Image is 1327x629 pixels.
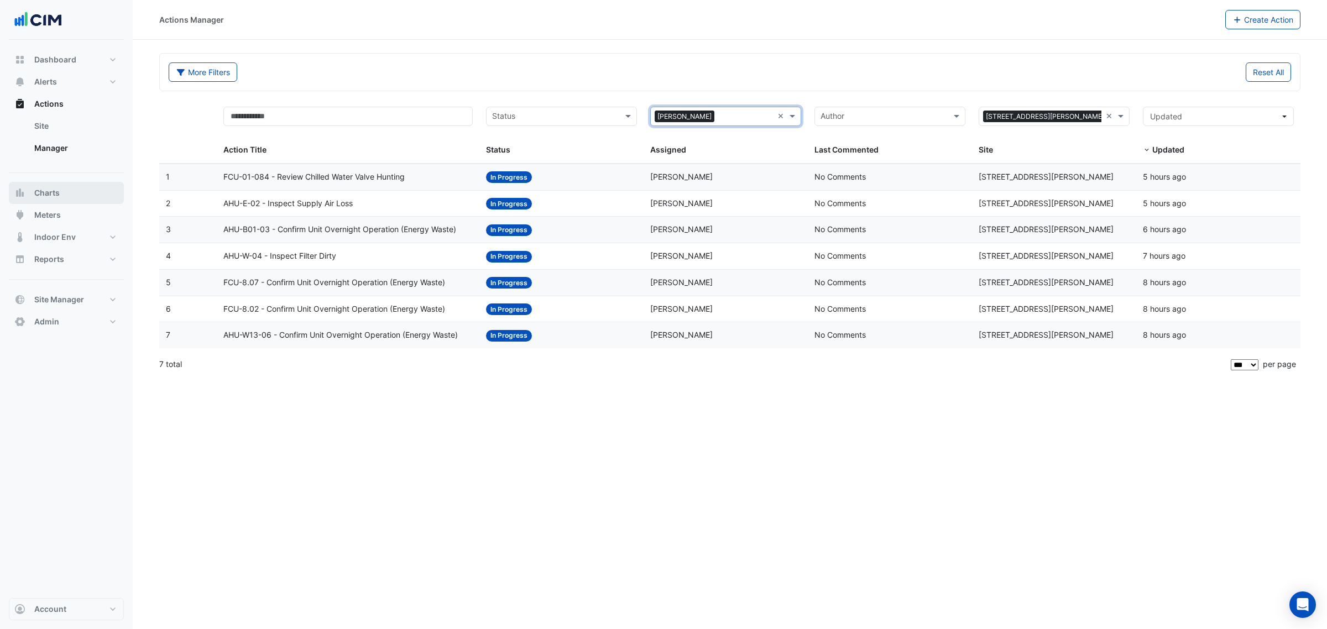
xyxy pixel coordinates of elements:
span: [PERSON_NAME] [650,251,713,260]
button: Meters [9,204,124,226]
span: Clear [777,110,787,123]
span: [PERSON_NAME] [650,224,713,234]
span: [PERSON_NAME] [650,304,713,313]
div: Actions [9,115,124,164]
div: Actions Manager [159,14,224,25]
span: In Progress [486,224,532,236]
span: [PERSON_NAME] [650,330,713,339]
span: 6 [166,304,171,313]
span: 2025-08-28T07:36:38.618 [1143,277,1186,287]
span: In Progress [486,171,532,183]
button: More Filters [169,62,237,82]
span: 2025-08-28T07:36:05.825 [1143,304,1186,313]
span: 2025-08-28T09:58:47.913 [1143,172,1186,181]
span: In Progress [486,198,532,209]
button: Indoor Env [9,226,124,248]
span: No Comments [814,251,866,260]
span: [PERSON_NAME] [650,277,713,287]
app-icon: Charts [14,187,25,198]
app-icon: Actions [14,98,25,109]
span: 1 [166,172,170,181]
span: [STREET_ADDRESS][PERSON_NAME] [979,304,1114,313]
span: In Progress [486,303,532,315]
span: 2025-08-28T07:34:40.719 [1143,330,1186,339]
span: Indoor Env [34,232,76,243]
span: 5 [166,277,171,287]
span: AHU-B01-03 - Confirm Unit Overnight Operation (Energy Waste) [223,223,456,236]
span: Account [34,604,66,615]
span: [PERSON_NAME] [650,172,713,181]
span: Updated [1150,112,1182,121]
span: 2 [166,198,170,208]
button: Updated [1143,107,1294,126]
span: 7 [166,330,170,339]
app-icon: Meters [14,209,25,221]
button: Actions [9,93,124,115]
span: Charts [34,187,60,198]
span: In Progress [486,277,532,289]
app-icon: Reports [14,254,25,265]
span: FCU-01-084 - Review Chilled Water Valve Hunting [223,171,405,184]
span: 3 [166,224,171,234]
span: Site Manager [34,294,84,305]
span: No Comments [814,304,866,313]
app-icon: Indoor Env [14,232,25,243]
span: [STREET_ADDRESS][PERSON_NAME] [979,172,1114,181]
span: Site [979,145,993,154]
button: Account [9,598,124,620]
span: [PERSON_NAME] [650,198,713,208]
app-icon: Admin [14,316,25,327]
span: 2025-08-28T09:40:12.531 [1143,224,1186,234]
a: Site [25,115,124,137]
button: Charts [9,182,124,204]
span: 4 [166,251,171,260]
span: [STREET_ADDRESS][PERSON_NAME] [979,198,1114,208]
span: No Comments [814,224,866,234]
button: Reset All [1246,62,1291,82]
span: FCU-8.02 - Confirm Unit Overnight Operation (Energy Waste) [223,303,445,316]
span: FCU-8.07 - Confirm Unit Overnight Operation (Energy Waste) [223,276,445,289]
img: Company Logo [13,9,63,31]
span: 2025-08-28T09:55:35.619 [1143,198,1186,208]
button: Site Manager [9,289,124,311]
span: Actions [34,98,64,109]
app-icon: Alerts [14,76,25,87]
span: AHU-E-02 - Inspect Supply Air Loss [223,197,353,210]
span: Assigned [650,145,686,154]
span: per page [1263,359,1296,369]
span: No Comments [814,277,866,287]
span: In Progress [486,251,532,263]
button: Dashboard [9,49,124,71]
span: No Comments [814,198,866,208]
div: Open Intercom Messenger [1289,591,1316,618]
button: Admin [9,311,124,333]
span: [STREET_ADDRESS][PERSON_NAME] [979,330,1114,339]
button: Alerts [9,71,124,93]
span: [STREET_ADDRESS][PERSON_NAME] [983,111,1107,123]
span: Updated [1152,145,1184,154]
span: AHU-W13-06 - Confirm Unit Overnight Operation (Energy Waste) [223,329,458,342]
button: Reports [9,248,124,270]
span: Last Commented [814,145,879,154]
span: Action Title [223,145,267,154]
span: [STREET_ADDRESS][PERSON_NAME] [979,277,1114,287]
span: In Progress [486,330,532,342]
span: Meters [34,209,61,221]
span: No Comments [814,330,866,339]
span: 2025-08-28T07:59:50.330 [1143,251,1185,260]
span: Alerts [34,76,57,87]
span: Admin [34,316,59,327]
span: Reports [34,254,64,265]
app-icon: Dashboard [14,54,25,65]
span: AHU-W-04 - Inspect Filter Dirty [223,250,336,263]
span: No Comments [814,172,866,181]
app-icon: Site Manager [14,294,25,305]
a: Manager [25,137,124,159]
span: [STREET_ADDRESS][PERSON_NAME] [979,251,1114,260]
span: Clear [1106,110,1115,123]
span: Dashboard [34,54,76,65]
span: [PERSON_NAME] [655,111,714,123]
span: [STREET_ADDRESS][PERSON_NAME] [979,224,1114,234]
span: Status [486,145,510,154]
div: 7 total [159,350,1229,378]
